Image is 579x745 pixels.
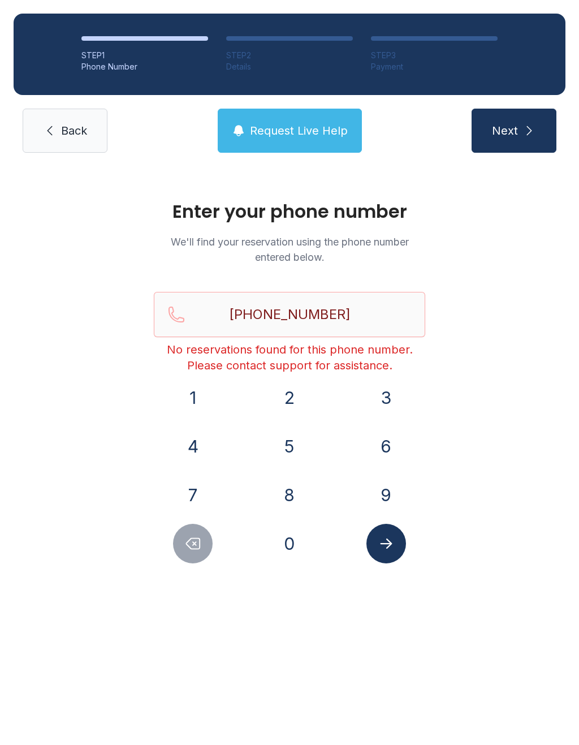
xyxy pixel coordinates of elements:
[81,61,208,72] div: Phone Number
[154,342,425,373] div: No reservations found for this phone number. Please contact support for assistance.
[173,427,213,466] button: 4
[270,475,309,515] button: 8
[371,50,498,61] div: STEP 3
[226,50,353,61] div: STEP 2
[366,427,406,466] button: 6
[173,524,213,563] button: Delete number
[154,234,425,265] p: We'll find your reservation using the phone number entered below.
[492,123,518,139] span: Next
[366,378,406,417] button: 3
[366,524,406,563] button: Submit lookup form
[366,475,406,515] button: 9
[250,123,348,139] span: Request Live Help
[81,50,208,61] div: STEP 1
[270,524,309,563] button: 0
[371,61,498,72] div: Payment
[154,203,425,221] h1: Enter your phone number
[226,61,353,72] div: Details
[173,475,213,515] button: 7
[154,292,425,337] input: Reservation phone number
[173,378,213,417] button: 1
[270,378,309,417] button: 2
[270,427,309,466] button: 5
[61,123,87,139] span: Back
